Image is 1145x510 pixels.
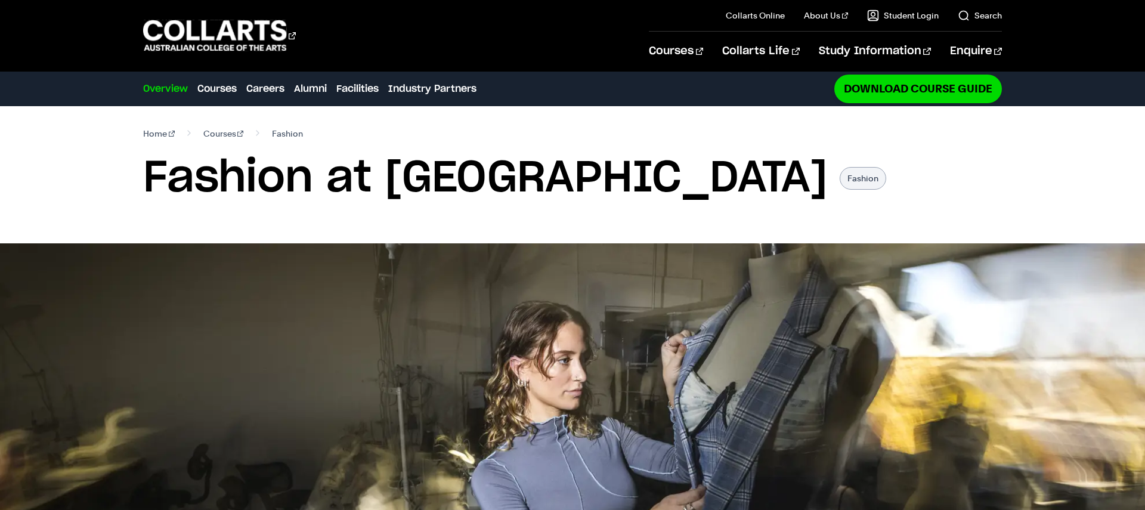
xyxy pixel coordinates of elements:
a: Facilities [336,82,379,96]
a: Courses [649,32,703,71]
p: Fashion [840,167,886,190]
a: Collarts Online [726,10,785,21]
a: Overview [143,82,188,96]
a: Download Course Guide [834,75,1002,103]
a: Courses [203,125,244,142]
a: Careers [246,82,284,96]
div: Go to homepage [143,18,296,52]
a: Courses [197,82,237,96]
a: Collarts Life [722,32,799,71]
a: Study Information [819,32,931,71]
a: Enquire [950,32,1002,71]
span: Fashion [272,125,303,142]
a: Home [143,125,175,142]
h1: Fashion at [GEOGRAPHIC_DATA] [143,152,828,205]
a: Search [958,10,1002,21]
a: About Us [804,10,848,21]
a: Student Login [867,10,939,21]
a: Industry Partners [388,82,476,96]
a: Alumni [294,82,327,96]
